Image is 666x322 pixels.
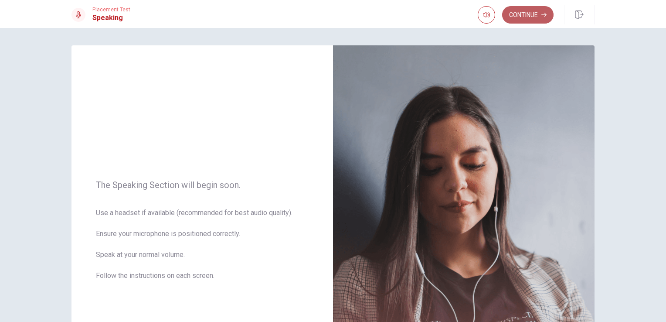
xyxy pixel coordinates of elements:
[92,7,130,13] span: Placement Test
[96,208,309,291] span: Use a headset if available (recommended for best audio quality). Ensure your microphone is positi...
[92,13,130,23] h1: Speaking
[502,6,554,24] button: Continue
[96,180,309,190] span: The Speaking Section will begin soon.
